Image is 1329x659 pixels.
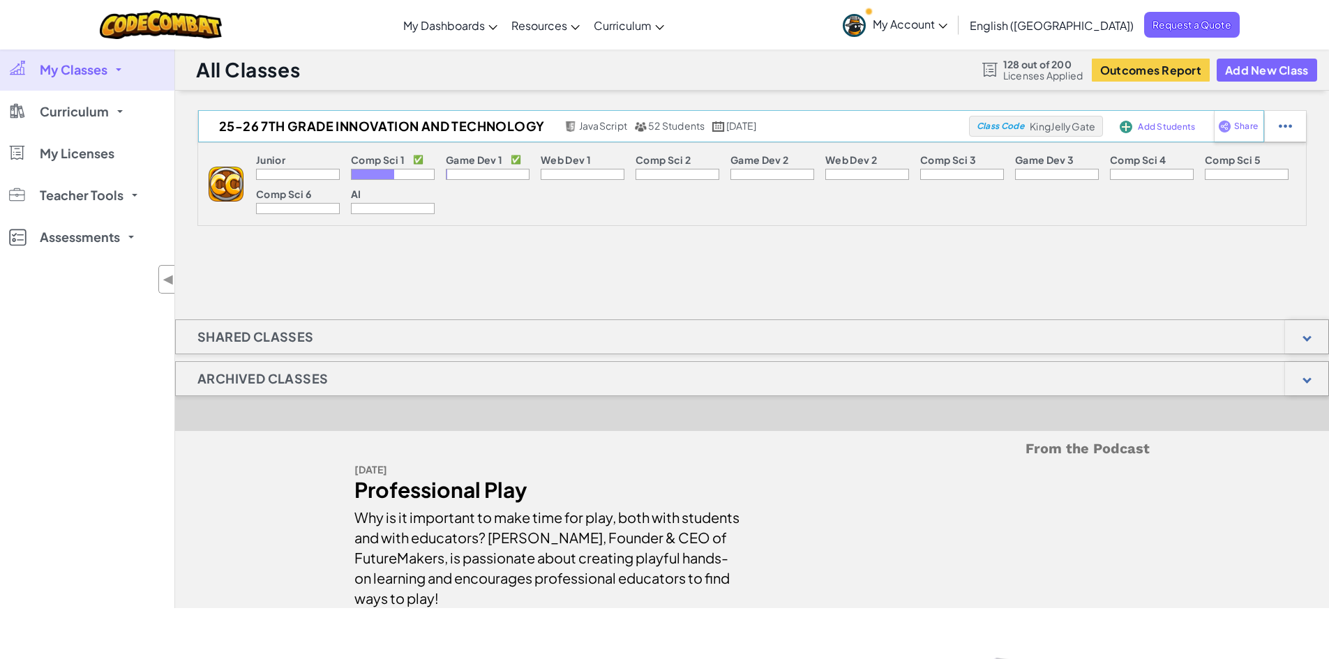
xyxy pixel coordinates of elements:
[198,116,561,137] h2: 25-26 7th Grade Innovation and Technology
[1120,121,1132,133] img: IconAddStudents.svg
[256,154,285,165] p: Junior
[541,154,591,165] p: Web Dev 1
[1110,154,1166,165] p: Comp Sci 4
[354,438,1150,460] h5: From the Podcast
[396,6,504,44] a: My Dashboards
[40,147,114,160] span: My Licenses
[1218,120,1231,132] img: IconShare_Purple.svg
[648,119,705,132] span: 52 Students
[712,121,725,132] img: calendar.svg
[730,154,788,165] p: Game Dev 2
[511,154,521,165] p: ✅
[1138,123,1195,131] span: Add Students
[256,188,311,199] p: Comp Sci 6
[836,3,954,47] a: My Account
[1015,154,1074,165] p: Game Dev 3
[1003,70,1083,81] span: Licenses Applied
[1144,12,1240,38] a: Request a Quote
[1279,120,1292,132] img: IconStudentEllipsis.svg
[1092,59,1210,82] button: Outcomes Report
[351,188,361,199] p: AI
[977,122,1024,130] span: Class Code
[1205,154,1261,165] p: Comp Sci 5
[163,269,174,289] span: ◀
[176,361,350,396] h1: Archived Classes
[504,6,587,44] a: Resources
[196,56,300,83] h1: All Classes
[636,154,691,165] p: Comp Sci 2
[354,480,742,500] div: Professional Play
[100,10,222,39] img: CodeCombat logo
[1030,120,1095,132] span: KingJellyGate
[446,154,502,165] p: Game Dev 1
[403,18,485,33] span: My Dashboards
[40,189,123,202] span: Teacher Tools
[354,460,742,480] div: [DATE]
[634,121,647,132] img: MultipleUsers.png
[40,231,120,243] span: Assessments
[843,14,866,37] img: avatar
[1217,59,1317,82] button: Add New Class
[413,154,423,165] p: ✅
[970,18,1134,33] span: English ([GEOGRAPHIC_DATA])
[1234,122,1258,130] span: Share
[594,18,652,33] span: Curriculum
[198,116,969,137] a: 25-26 7th Grade Innovation and Technology JavaScript 52 Students [DATE]
[40,63,107,76] span: My Classes
[873,17,947,31] span: My Account
[40,105,109,118] span: Curriculum
[564,121,577,132] img: javascript.png
[920,154,976,165] p: Comp Sci 3
[354,500,742,608] div: Why is it important to make time for play, both with students and with educators? [PERSON_NAME], ...
[176,319,336,354] h1: Shared Classes
[1003,59,1083,70] span: 128 out of 200
[587,6,671,44] a: Curriculum
[825,154,877,165] p: Web Dev 2
[351,154,405,165] p: Comp Sci 1
[963,6,1141,44] a: English ([GEOGRAPHIC_DATA])
[579,119,627,132] span: JavaScript
[726,119,756,132] span: [DATE]
[209,167,243,202] img: logo
[511,18,567,33] span: Resources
